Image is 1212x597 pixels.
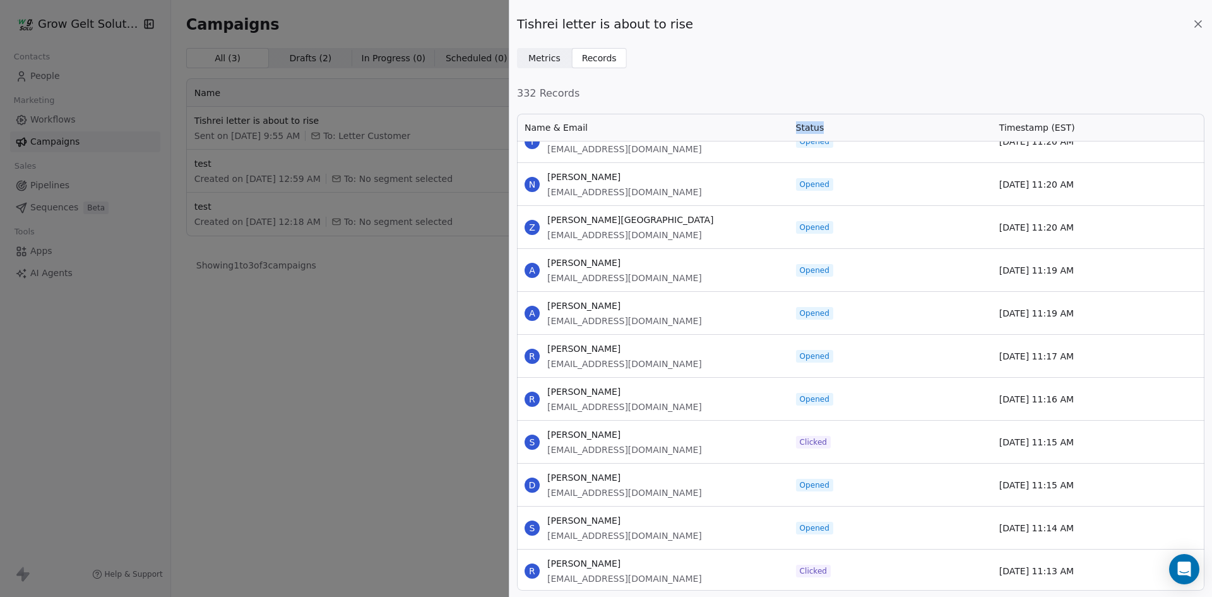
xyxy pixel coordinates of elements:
span: S [525,521,540,536]
span: S [525,435,540,450]
span: [EMAIL_ADDRESS][DOMAIN_NAME] [547,358,702,370]
span: D [525,478,540,493]
div: grid [517,142,1204,592]
span: [PERSON_NAME] [547,557,702,570]
span: [DATE] 11:19 AM [999,307,1074,320]
span: Status [796,121,824,134]
span: Opened [800,523,829,533]
span: [PERSON_NAME][GEOGRAPHIC_DATA] [547,214,713,226]
span: [DATE] 11:19 AM [999,264,1074,277]
span: [EMAIL_ADDRESS][DOMAIN_NAME] [547,229,713,241]
span: [DATE] 11:15 AM [999,436,1074,449]
span: [PERSON_NAME] [547,428,702,441]
span: Opened [800,480,829,490]
span: [DATE] 11:13 AM [999,565,1074,577]
span: R [525,349,540,364]
span: Timestamp (EST) [999,121,1075,134]
span: [PERSON_NAME] [547,256,702,269]
span: [EMAIL_ADDRESS][DOMAIN_NAME] [547,401,702,413]
span: [PERSON_NAME] [547,514,702,527]
span: [EMAIL_ADDRESS][DOMAIN_NAME] [547,143,702,155]
span: [EMAIL_ADDRESS][DOMAIN_NAME] [547,443,702,456]
span: [PERSON_NAME] [547,342,702,355]
span: [EMAIL_ADDRESS][DOMAIN_NAME] [547,529,702,542]
span: [PERSON_NAME] [547,299,702,312]
span: [DATE] 11:20 AM [999,221,1074,234]
span: Clicked [800,437,827,447]
span: N [525,177,540,192]
span: R [525,564,540,579]
span: Opened [800,179,829,190]
span: Opened [800,265,829,275]
span: [DATE] 11:20 AM [999,178,1074,191]
span: Y [525,134,540,149]
span: [PERSON_NAME] [547,385,702,398]
span: [DATE] 11:20 AM [999,135,1074,148]
span: Metrics [528,52,561,65]
span: [DATE] 11:16 AM [999,393,1074,406]
span: A [525,263,540,278]
span: [DATE] 11:15 AM [999,479,1074,491]
span: Opened [800,351,829,361]
span: [EMAIL_ADDRESS][DOMAIN_NAME] [547,572,702,585]
span: R [525,392,540,407]
span: Z [525,220,540,235]
span: [EMAIL_ADDRESS][DOMAIN_NAME] [547,486,702,499]
span: [PERSON_NAME] [547,171,702,183]
span: Clicked [800,566,827,576]
span: Opened [800,394,829,404]
span: A [525,306,540,321]
span: Tishrei letter is about to rise [517,15,693,33]
span: [EMAIL_ADDRESS][DOMAIN_NAME] [547,315,702,327]
span: [DATE] 11:17 AM [999,350,1074,363]
span: Name & Email [525,121,588,134]
span: [DATE] 11:14 AM [999,522,1074,534]
div: Open Intercom Messenger [1169,554,1199,584]
span: Opened [800,222,829,232]
span: Opened [800,136,829,147]
span: [EMAIL_ADDRESS][DOMAIN_NAME] [547,186,702,198]
span: Opened [800,308,829,318]
span: [PERSON_NAME] [547,471,702,484]
span: [EMAIL_ADDRESS][DOMAIN_NAME] [547,272,702,284]
span: 332 Records [517,86,1204,101]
